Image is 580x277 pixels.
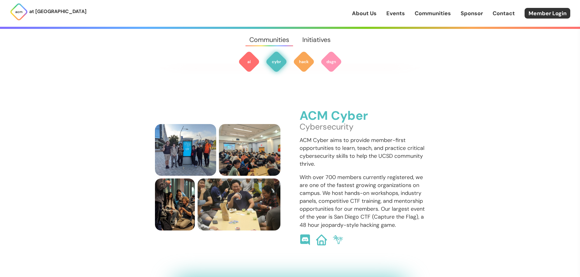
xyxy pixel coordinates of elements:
p: at [GEOGRAPHIC_DATA] [29,8,86,16]
img: ACM Cyber Board stands in front of a UCSD kiosk set to display "Cyber" [155,124,216,176]
p: With over 700 members currently registered, we are one of the fastest growing organizations on ca... [300,173,425,229]
img: ACM AI [238,51,260,73]
img: ACM Cyber Discord [300,234,311,245]
p: ACM Cyber aims to provide member-first opportunities to learn, teach, and practice critical cyber... [300,136,425,168]
a: Sponsor [461,9,483,17]
a: at [GEOGRAPHIC_DATA] [10,3,86,21]
h3: ACM Cyber [300,109,425,123]
img: ACM Logo [10,3,28,21]
a: Communities [415,9,451,17]
img: SDCTF [332,234,343,245]
img: ACM Cyber Website [316,234,327,245]
img: ACM Cyber [265,51,287,73]
a: Contact [493,9,515,17]
a: About Us [352,9,377,17]
a: Communities [243,29,296,51]
a: Initiatives [296,29,337,51]
img: ACM Design [320,51,342,73]
a: Events [386,9,405,17]
img: ACM Cyber president Nick helps members pick a lock [155,178,195,230]
img: Cyber Members Playing Board Games [198,178,280,230]
img: members picking locks at Lockpicking 102 [219,124,280,176]
a: Member Login [525,8,570,19]
p: Cybersecurity [300,123,425,131]
img: ACM Hack [293,51,315,73]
